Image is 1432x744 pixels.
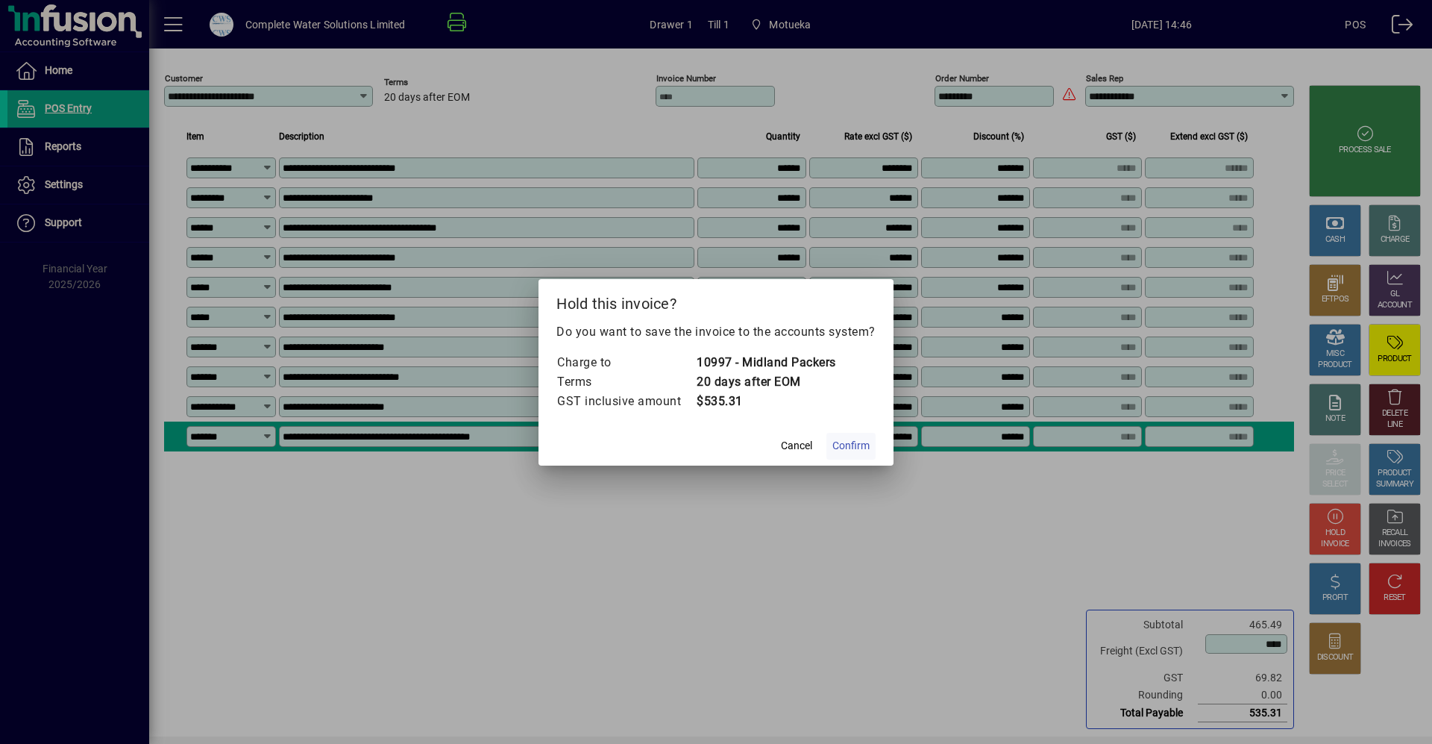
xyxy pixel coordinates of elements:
[556,353,696,372] td: Charge to
[781,438,812,454] span: Cancel
[773,433,820,460] button: Cancel
[696,372,836,392] td: 20 days after EOM
[696,392,836,411] td: $535.31
[826,433,876,460] button: Confirm
[832,438,870,454] span: Confirm
[696,353,836,372] td: 10997 - Midland Packers
[556,372,696,392] td: Terms
[556,392,696,411] td: GST inclusive amount
[538,279,894,322] h2: Hold this invoice?
[556,323,876,341] p: Do you want to save the invoice to the accounts system?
